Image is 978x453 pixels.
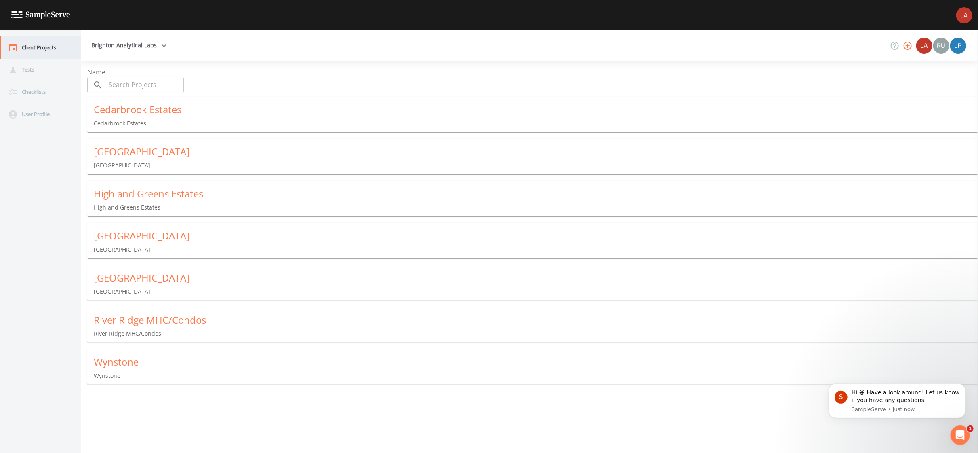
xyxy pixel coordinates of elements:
span: Name [87,68,105,76]
div: [GEOGRAPHIC_DATA] [94,145,978,158]
div: [GEOGRAPHIC_DATA] [94,271,978,284]
span: 1 [967,425,974,432]
img: bd2ccfa184a129701e0c260bc3a09f9b [956,7,972,23]
p: Highland Greens Estates [94,203,978,212]
img: bd2ccfa184a129701e0c260bc3a09f9b [916,38,932,54]
p: River Ridge MHC/Condos [94,330,978,338]
p: [GEOGRAPHIC_DATA] [94,246,978,254]
p: Wynstone [94,372,978,380]
div: Wynstone [94,356,978,368]
div: Russell Schindler [933,38,950,54]
div: [GEOGRAPHIC_DATA] [94,229,978,242]
iframe: Intercom notifications message [816,371,978,431]
div: Joshua gere Paul [950,38,967,54]
p: [GEOGRAPHIC_DATA] [94,161,978,169]
img: logo [11,11,70,19]
p: [GEOGRAPHIC_DATA] [94,288,978,296]
input: Search Projects [106,77,184,93]
img: 41241ef155101aa6d92a04480b0d0000 [950,38,966,54]
div: Cedarbrook Estates [94,103,978,116]
img: a5c06d64ce99e847b6841ccd0307af82 [933,38,949,54]
div: Brighton Analytical [916,38,933,54]
p: Cedarbrook Estates [94,119,978,127]
div: River Ridge MHC/Condos [94,313,978,326]
iframe: Intercom live chat [951,425,970,445]
button: Brighton Analytical Labs [88,38,170,53]
div: Highland Greens Estates [94,187,978,200]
